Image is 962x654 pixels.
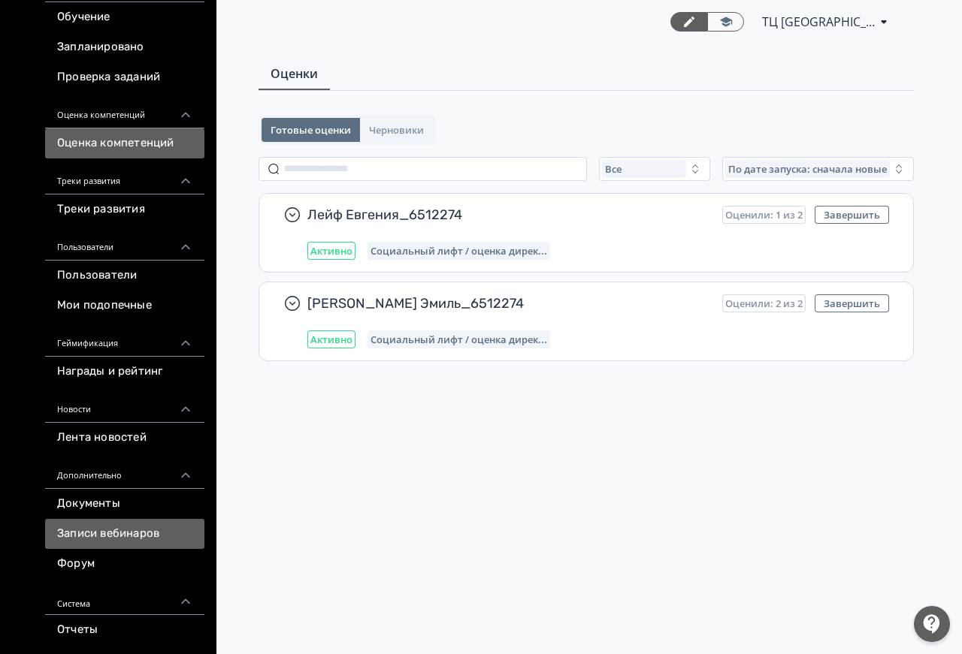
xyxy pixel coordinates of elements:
[762,13,875,31] span: ТЦ Казань Молл Казань CR 6512274
[371,333,547,345] span: Социальный лифт / оценка директора магазина
[45,128,204,158] a: Оценка компетенций
[725,297,803,309] span: Оценили: 2 из 2
[45,453,204,489] div: Дополнительно
[262,118,360,142] button: Готовые оценки
[815,206,889,224] button: Завершить
[45,615,204,645] a: Отчеты
[45,423,204,453] a: Лента новостей
[360,118,433,142] button: Черновики
[45,519,204,549] a: Записи вебинаров
[45,92,204,128] div: Оценка компетенций
[45,62,204,92] a: Проверка заданий
[45,357,204,387] a: Награды и рейтинг
[45,387,204,423] div: Новости
[722,157,914,181] button: По дате запуска: сначала новые
[310,245,352,257] span: Активно
[371,245,547,257] span: Социальный лифт / оценка директора магазина
[271,65,318,83] span: Оценки
[307,294,710,312] span: [PERSON_NAME] Эмиль_6512274
[45,158,204,194] div: Треки развития
[605,163,622,175] span: Все
[45,194,204,225] a: Треки развития
[725,209,803,221] span: Оценили: 1 из 2
[45,549,204,579] a: Форум
[45,2,204,32] a: Обучение
[707,12,744,32] a: Переключиться в режим ученика
[815,294,889,312] button: Завершить
[45,489,204,519] a: Документы
[728,163,887,175] span: По дате запуска: сначала новые
[45,261,204,291] a: Пользователи
[369,124,424,136] span: Черновики
[45,291,204,321] a: Мои подопечные
[45,579,204,615] div: Система
[45,32,204,62] a: Запланировано
[45,321,204,357] div: Геймификация
[45,225,204,261] div: Пользователи
[599,157,710,181] button: Все
[310,333,352,345] span: Активно
[307,206,710,224] span: Лейф Евгения_6512274
[271,124,351,136] span: Готовые оценки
